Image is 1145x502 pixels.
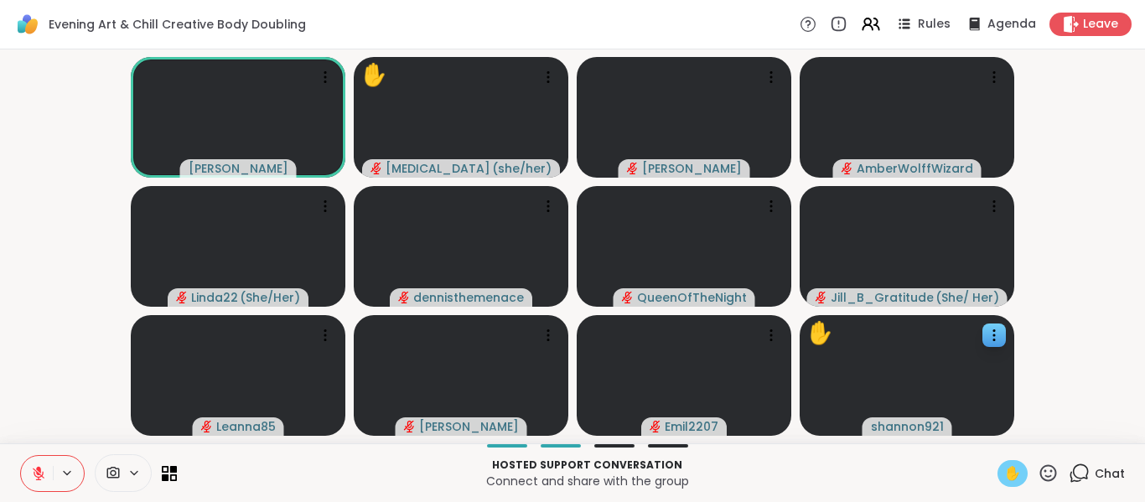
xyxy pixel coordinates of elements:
span: ( She/Her ) [240,289,300,306]
span: audio-muted [650,421,661,432]
span: audio-muted [842,163,853,174]
span: [PERSON_NAME] [642,160,742,177]
span: [PERSON_NAME] [189,160,288,177]
span: audio-muted [201,421,213,432]
span: Jill_B_Gratitude [831,289,934,306]
div: ✋ [806,317,833,349]
div: ✋ [360,59,387,91]
span: dennisthemenace [413,289,524,306]
span: audio-muted [370,163,382,174]
span: shannon921 [871,418,944,435]
p: Hosted support conversation [187,458,987,473]
span: QueenOfTheNight [637,289,747,306]
span: Rules [918,16,951,33]
span: Leanna85 [216,418,276,435]
span: ✋ [1004,463,1021,484]
span: [PERSON_NAME] [419,418,519,435]
span: audio-muted [622,292,634,303]
span: audio-muted [176,292,188,303]
span: audio-muted [816,292,827,303]
span: Linda22 [191,289,238,306]
span: [MEDICAL_DATA] [386,160,490,177]
span: ( She/ Her ) [935,289,999,306]
span: Chat [1095,465,1125,482]
span: Agenda [987,16,1036,33]
span: Emil2207 [665,418,718,435]
span: ( she/her ) [492,160,552,177]
span: Leave [1083,16,1118,33]
p: Connect and share with the group [187,473,987,489]
span: audio-muted [627,163,639,174]
span: Evening Art & Chill Creative Body Doubling [49,16,306,33]
span: audio-muted [404,421,416,432]
img: ShareWell Logomark [13,10,42,39]
span: audio-muted [398,292,410,303]
span: AmberWolffWizard [857,160,973,177]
